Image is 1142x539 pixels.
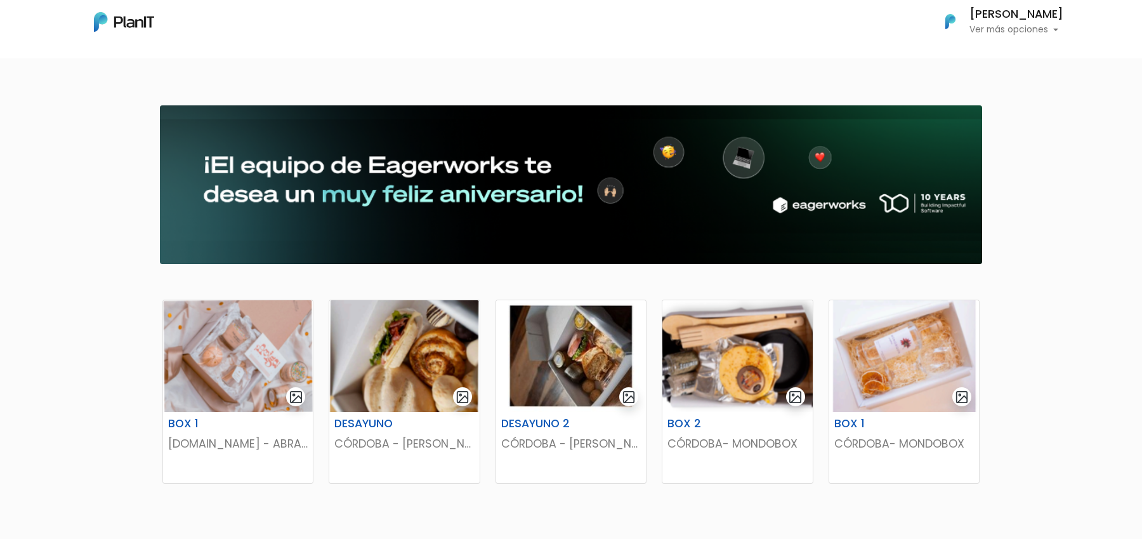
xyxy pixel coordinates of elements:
h6: BOX 2 [660,417,763,430]
img: gallery-light [289,390,303,404]
img: gallery-light [456,390,470,404]
a: gallery-light DESAYUNO CÓRDOBA - [PERSON_NAME] [329,300,480,484]
img: gallery-light [955,390,969,404]
p: CÓRDOBA - [PERSON_NAME] [501,436,641,452]
img: gallery-light [622,390,636,404]
img: thumb_Captura_de_pantalla_2025-05-14_121919.png [329,300,479,412]
a: gallery-light BOX 2 CÓRDOBA- MONDOBOX [662,300,813,484]
img: thumb_Captura_de_pantalla_2025-05-14_125437.png [662,300,812,412]
a: gallery-light BOX 1 CÓRDOBA- MONDOBOX [829,300,980,484]
a: gallery-light DESAYUNO 2 CÓRDOBA - [PERSON_NAME] [496,300,646,484]
p: CÓRDOBA - [PERSON_NAME] [334,436,474,452]
img: PlanIt Logo [94,12,154,32]
img: thumb_2000___2000-Photoroom__27_.jpg [496,300,646,412]
img: PlanIt Logo [936,8,964,36]
p: [DOMAIN_NAME] - ABRACAJABRA [168,436,308,452]
p: CÓRDOBA- MONDOBOX [834,436,974,452]
h6: DESAYUNO [327,417,430,430]
img: thumb_Captura_de_pantalla_2025-05-14_124814.png [829,300,979,412]
h6: BOX 1 [827,417,930,430]
img: thumb_Captura_de_pantalla_2025-05-14_105727.png [163,300,313,412]
h6: DESAYUNO 2 [494,417,597,430]
button: PlanIt Logo [PERSON_NAME] Ver más opciones [929,5,1063,38]
p: Ver más opciones [969,25,1063,34]
h6: [PERSON_NAME] [969,9,1063,20]
a: gallery-light BOX 1 [DOMAIN_NAME] - ABRACAJABRA [162,300,313,484]
p: CÓRDOBA- MONDOBOX [667,436,807,452]
h6: BOX 1 [161,417,264,430]
img: gallery-light [788,390,803,404]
